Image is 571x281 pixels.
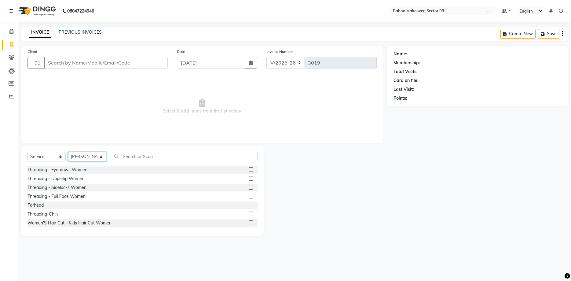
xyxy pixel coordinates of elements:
a: INVOICE [29,27,51,38]
button: Save [538,29,559,39]
div: Card on file: [393,77,419,84]
button: +91 [27,57,45,68]
input: Search by Name/Mobile/Email/Code [44,57,168,68]
div: Name: [393,51,407,57]
div: Forhead [27,202,44,209]
input: Search or Scan [111,152,258,161]
a: PREVIOUS INVOICES [59,29,102,35]
div: Last Visit: [393,86,414,93]
b: 08047224946 [67,2,94,20]
label: Client [27,49,37,54]
div: Threading - Upperlip Women [27,176,84,182]
div: Threading - Eyebrows Women [27,167,87,173]
div: Points: [393,95,407,102]
img: logo [16,2,57,20]
label: Date [177,49,185,54]
button: Create New [500,29,536,39]
div: Total Visits: [393,68,418,75]
label: Invoice Number [266,49,293,54]
div: Threading-Chin [27,211,58,217]
div: Membership: [393,60,420,66]
div: Women'S Hair Cut - Kids Hair Cut Women [27,220,112,226]
span: Select & add items from the list below [27,76,377,137]
div: Threading - Sidelocks Women [27,184,86,191]
div: Threading - Full Face Women [27,193,86,200]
